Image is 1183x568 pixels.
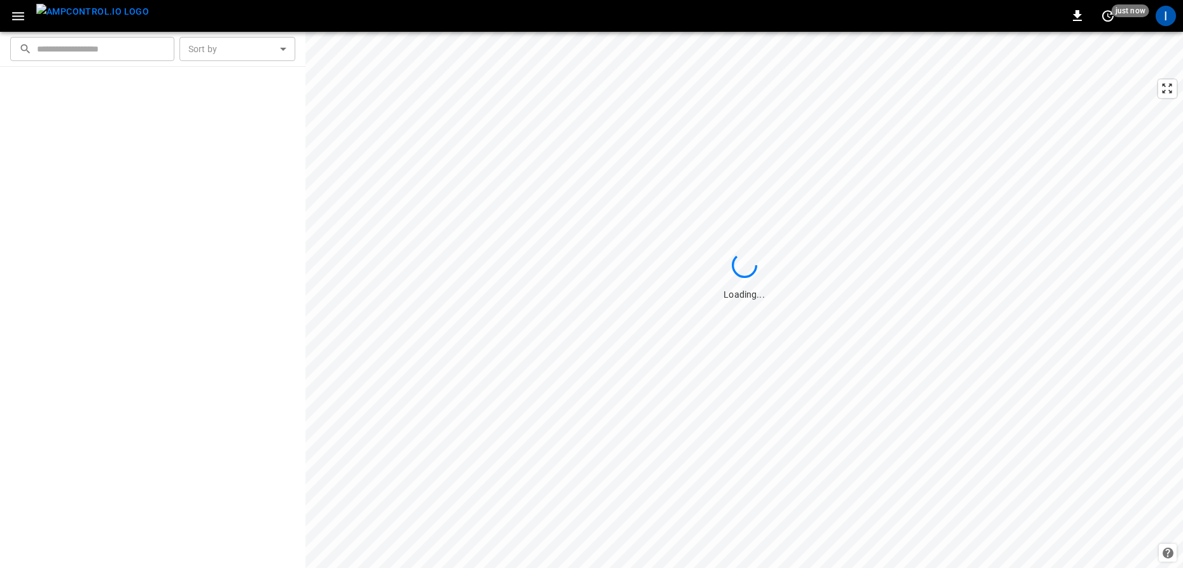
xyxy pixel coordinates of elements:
[305,32,1183,568] canvas: Map
[36,4,149,20] img: ampcontrol.io logo
[1112,4,1149,17] span: just now
[1156,6,1176,26] div: profile-icon
[724,289,764,300] span: Loading...
[1098,6,1118,26] button: set refresh interval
